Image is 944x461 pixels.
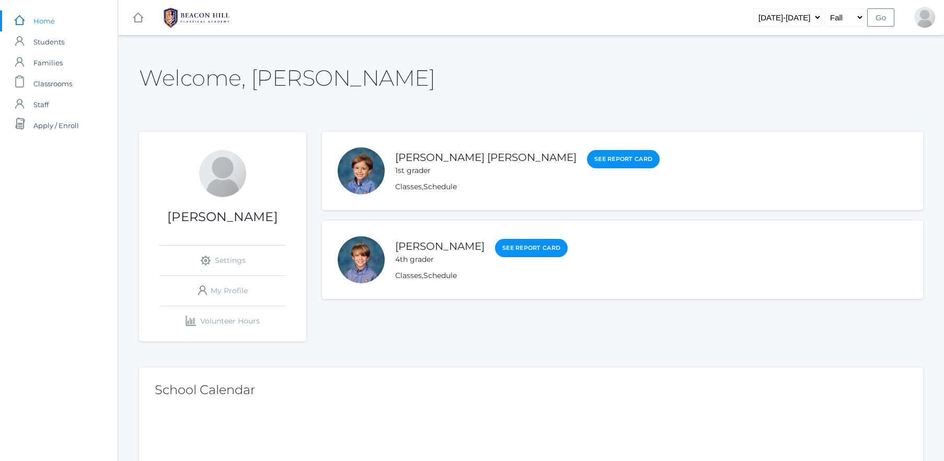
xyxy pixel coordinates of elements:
div: Jack Crosby [338,236,385,283]
a: Schedule [423,182,457,191]
h2: Welcome, [PERSON_NAME] [139,66,435,90]
div: Austen Crosby [338,147,385,194]
a: Volunteer Hours [160,306,285,336]
img: 1_BHCALogos-05.png [157,5,236,31]
span: Students [33,31,64,52]
span: Apply / Enroll [33,115,79,136]
a: Classes [395,271,422,280]
div: , [395,270,568,281]
a: Settings [160,246,285,275]
a: Schedule [423,271,457,280]
h1: [PERSON_NAME] [139,210,306,224]
div: Sarah Crosby [199,150,246,197]
a: [PERSON_NAME] [395,240,485,252]
div: Sarah Crosby [914,7,935,28]
span: Classrooms [33,73,72,94]
a: Classes [395,182,422,191]
div: 1st grader [395,165,577,176]
h2: School Calendar [155,383,907,397]
span: Families [33,52,63,73]
a: See Report Card [495,239,568,257]
input: Go [867,8,894,27]
a: [PERSON_NAME] [PERSON_NAME] [395,151,577,164]
a: My Profile [160,276,285,306]
div: 4th grader [395,254,485,265]
div: , [395,181,660,192]
span: Home [33,10,55,31]
a: See Report Card [587,150,660,168]
span: Staff [33,94,49,115]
